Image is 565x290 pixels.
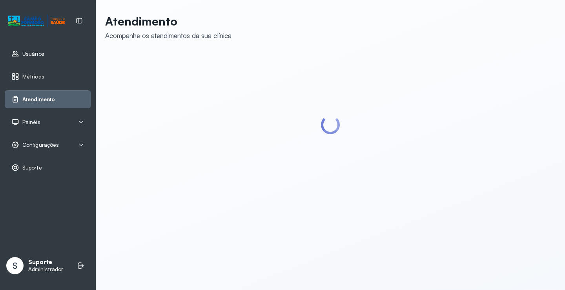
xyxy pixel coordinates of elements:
img: Logotipo do estabelecimento [8,15,65,27]
a: Usuários [11,50,84,58]
p: Administrador [28,266,63,273]
p: Suporte [28,259,63,266]
p: Atendimento [105,14,231,28]
a: Métricas [11,73,84,80]
div: Acompanhe os atendimentos da sua clínica [105,31,231,40]
span: Atendimento [22,96,55,103]
span: Suporte [22,164,42,171]
span: Configurações [22,142,59,148]
a: Atendimento [11,95,84,103]
span: Métricas [22,73,44,80]
span: Usuários [22,51,44,57]
span: Painéis [22,119,40,126]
